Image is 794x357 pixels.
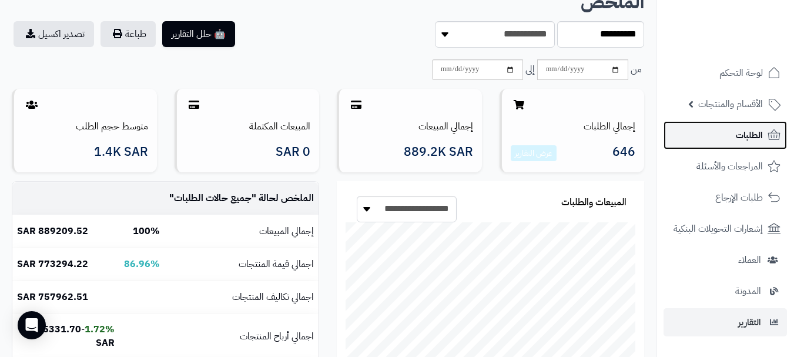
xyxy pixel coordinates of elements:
[714,9,783,34] img: logo-2.png
[276,145,310,159] span: 0 SAR
[165,281,319,313] td: اجمالي تكاليف المنتجات
[515,147,552,159] a: عرض التقارير
[133,224,160,238] b: 100%
[85,322,115,336] b: 1.72%
[674,221,763,237] span: إشعارات التحويلات البنكية
[696,158,763,175] span: المراجعات والأسئلة
[404,145,473,159] span: 889.2K SAR
[715,189,763,206] span: طلبات الإرجاع
[418,119,473,134] a: إجمالي المبيعات
[17,224,88,238] b: 889209.52 SAR
[165,248,319,281] td: اجمالي قيمة المنتجات
[18,311,46,339] div: Open Intercom Messenger
[664,183,787,212] a: طلبات الإرجاع
[664,152,787,181] a: المراجعات والأسئلة
[249,119,310,134] a: المبيعات المكتملة
[612,145,635,162] span: 646
[664,121,787,149] a: الطلبات
[124,257,160,271] b: 86.96%
[736,127,763,144] span: الطلبات
[631,63,642,76] span: من
[162,21,235,47] button: 🤖 حلل التقارير
[17,257,88,271] b: 773294.22 SAR
[584,119,635,134] a: إجمالي الطلبات
[738,314,761,331] span: التقارير
[17,290,88,304] b: 757962.51 SAR
[14,21,94,47] a: تصدير اكسيل
[525,63,535,76] span: إلى
[664,308,787,336] a: التقارير
[94,145,148,159] span: 1.4K SAR
[76,119,148,134] a: متوسط حجم الطلب
[174,191,252,205] span: جميع حالات الطلبات
[664,246,787,274] a: العملاء
[738,252,761,268] span: العملاء
[664,215,787,243] a: إشعارات التحويلات البنكية
[165,182,319,215] td: الملخص لحالة " "
[664,277,787,305] a: المدونة
[698,96,763,112] span: الأقسام والمنتجات
[37,322,115,350] b: 15331.70 SAR
[561,198,627,208] h3: المبيعات والطلبات
[735,283,761,299] span: المدونة
[100,21,156,47] button: طباعة
[165,215,319,248] td: إجمالي المبيعات
[719,65,763,81] span: لوحة التحكم
[664,59,787,87] a: لوحة التحكم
